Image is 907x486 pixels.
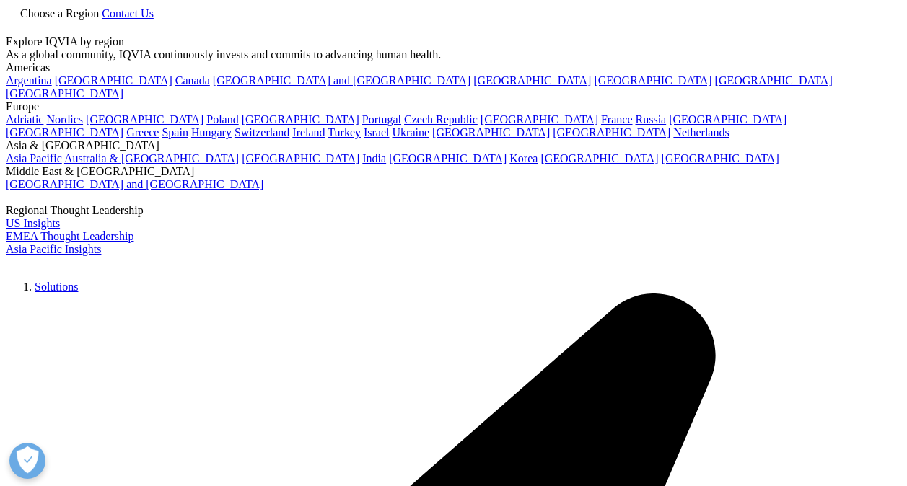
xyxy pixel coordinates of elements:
div: As a global community, IQVIA continuously invests and commits to advancing human health. [6,48,901,61]
a: Solutions [35,280,78,293]
a: Ireland [292,126,325,138]
a: Argentina [6,74,52,87]
a: [GEOGRAPHIC_DATA] [481,113,598,125]
a: US Insights [6,217,60,229]
a: Korea [509,152,538,164]
a: Adriatic [6,113,43,125]
a: [GEOGRAPHIC_DATA] [594,74,711,87]
a: Hungary [191,126,232,138]
a: Turkey [328,126,361,138]
a: Australia & [GEOGRAPHIC_DATA] [64,152,239,164]
a: [GEOGRAPHIC_DATA] [6,126,123,138]
a: [GEOGRAPHIC_DATA] [86,113,203,125]
a: Czech Republic [404,113,478,125]
a: [GEOGRAPHIC_DATA] and [GEOGRAPHIC_DATA] [213,74,470,87]
a: [GEOGRAPHIC_DATA] [6,87,123,100]
a: [GEOGRAPHIC_DATA] [242,113,359,125]
a: [GEOGRAPHIC_DATA] [553,126,670,138]
a: Asia Pacific [6,152,62,164]
a: Russia [636,113,667,125]
a: Netherlands [673,126,729,138]
a: [GEOGRAPHIC_DATA] [473,74,591,87]
div: Middle East & [GEOGRAPHIC_DATA] [6,165,901,178]
a: [GEOGRAPHIC_DATA] and [GEOGRAPHIC_DATA] [6,178,263,190]
button: Open Preferences [9,443,45,479]
div: Europe [6,100,901,113]
a: Ukraine [393,126,430,138]
a: India [362,152,386,164]
a: Nordics [46,113,83,125]
div: Americas [6,61,901,74]
div: Asia & [GEOGRAPHIC_DATA] [6,139,901,152]
a: France [601,113,633,125]
span: Choose a Region [20,7,99,19]
a: [GEOGRAPHIC_DATA] [432,126,550,138]
div: Regional Thought Leadership [6,204,901,217]
a: [GEOGRAPHIC_DATA] [669,113,786,125]
a: EMEA Thought Leadership [6,230,133,242]
div: Explore IQVIA by region [6,35,901,48]
a: [GEOGRAPHIC_DATA] [662,152,779,164]
a: Switzerland [235,126,289,138]
a: Spain [162,126,188,138]
a: Asia Pacific Insights [6,243,101,255]
a: Israel [364,126,390,138]
a: [GEOGRAPHIC_DATA] [55,74,172,87]
a: Greece [126,126,159,138]
a: [GEOGRAPHIC_DATA] [540,152,658,164]
a: [GEOGRAPHIC_DATA] [242,152,359,164]
a: Contact Us [102,7,154,19]
a: [GEOGRAPHIC_DATA] [389,152,507,164]
a: Canada [175,74,210,87]
a: Poland [206,113,238,125]
a: [GEOGRAPHIC_DATA] [715,74,833,87]
a: Portugal [362,113,401,125]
